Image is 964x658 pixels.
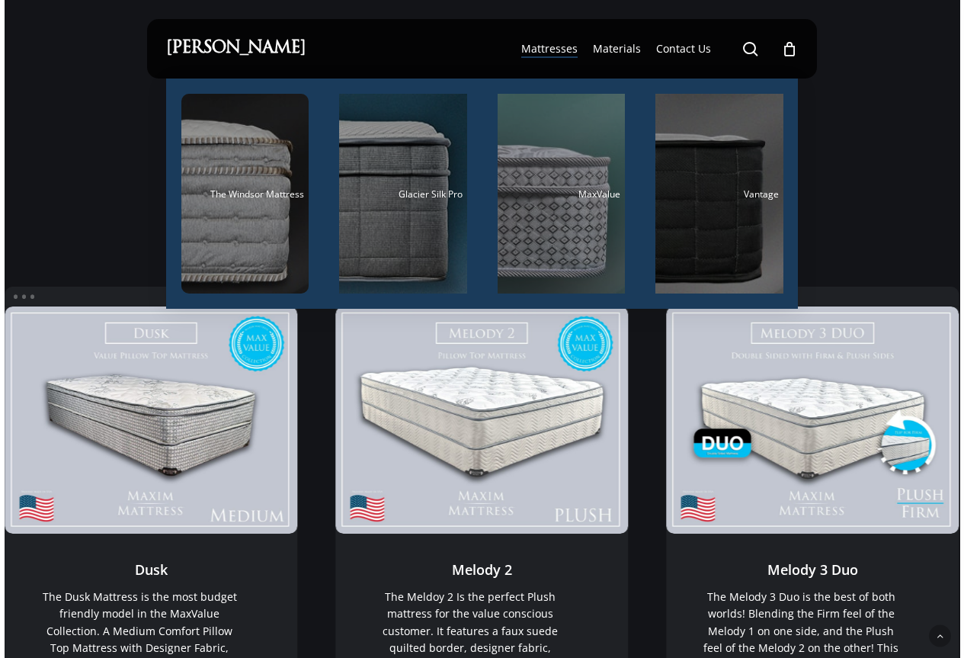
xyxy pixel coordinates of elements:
a: Contact Us [656,41,711,56]
a: Glacier Silk Pro [339,94,467,294]
span: The Windsor Mattress [210,188,304,201]
a: MaxValue [498,94,626,294]
a: Mattresses [521,41,578,56]
a: Vantage [655,94,783,294]
span: Vantage [744,188,779,201]
span: MaxValue [578,188,620,201]
span: Glacier Silk Pro [399,188,463,201]
a: [PERSON_NAME] [166,40,306,57]
a: Back to top [929,625,951,647]
nav: Main Menu [514,19,798,79]
a: Materials [593,41,641,56]
a: The Windsor Mattress [181,94,309,294]
a: Cart [781,40,798,57]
